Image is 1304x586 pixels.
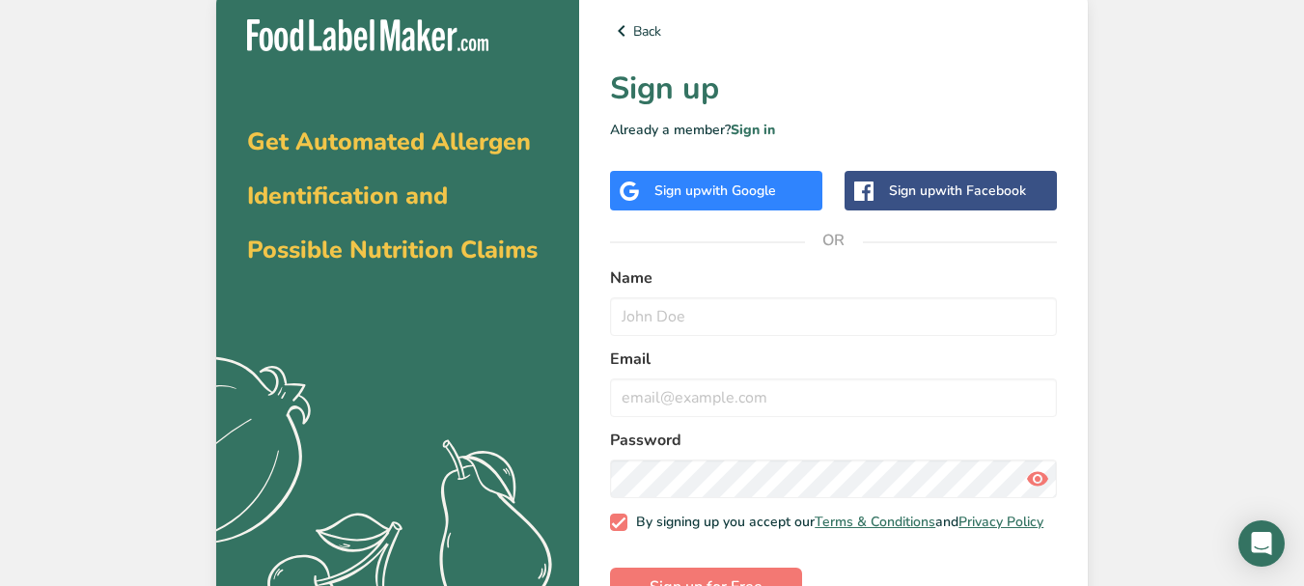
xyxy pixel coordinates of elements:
[610,19,1057,42] a: Back
[610,266,1057,290] label: Name
[610,429,1057,452] label: Password
[247,19,488,51] img: Food Label Maker
[610,66,1057,112] h1: Sign up
[805,211,863,269] span: OR
[958,513,1043,531] a: Privacy Policy
[610,378,1057,417] input: email@example.com
[701,181,776,200] span: with Google
[247,126,538,266] span: Get Automated Allergen Identification and Possible Nutrition Claims
[889,181,1026,201] div: Sign up
[654,181,776,201] div: Sign up
[731,121,775,139] a: Sign in
[627,514,1044,531] span: By signing up you accept our and
[1238,520,1285,567] div: Open Intercom Messenger
[935,181,1026,200] span: with Facebook
[610,297,1057,336] input: John Doe
[610,348,1057,371] label: Email
[610,120,1057,140] p: Already a member?
[815,513,935,531] a: Terms & Conditions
